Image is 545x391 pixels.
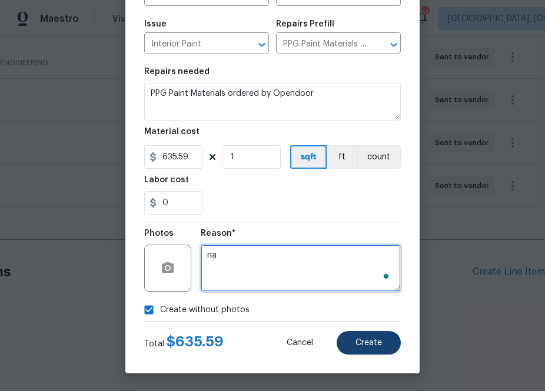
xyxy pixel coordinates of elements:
[160,304,250,316] span: Create without photos
[327,145,357,169] button: ft
[144,336,224,350] div: Total
[254,36,270,53] button: Open
[144,68,210,76] h5: Repairs needed
[337,331,401,355] button: Create
[144,83,401,121] textarea: PPG Paint Materials ordered by Opendoor
[144,229,174,238] h5: Photos
[287,339,313,347] span: Cancel
[144,176,189,184] h5: Labor cost
[290,145,327,169] button: sqft
[268,331,332,355] button: Cancel
[201,229,235,238] h5: Reason*
[276,20,334,28] h5: Repairs Prefill
[355,339,382,347] span: Create
[144,20,167,28] h5: Issue
[386,36,402,53] button: Open
[167,335,224,349] span: $ 635.59
[201,245,401,292] textarea: To enrich screen reader interactions, please activate Accessibility in Grammarly extension settings
[357,145,401,169] button: count
[144,128,200,136] h5: Material cost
